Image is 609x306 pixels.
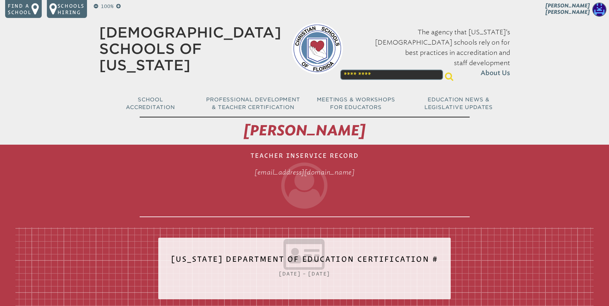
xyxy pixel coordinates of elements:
span: Meetings & Workshops for Educators [317,97,395,110]
h1: Teacher Inservice Record [140,147,470,217]
a: [DEMOGRAPHIC_DATA] Schools of [US_STATE] [99,24,281,73]
span: [PERSON_NAME] [244,122,365,139]
span: [DATE] – [DATE] [279,271,330,276]
span: Professional Development & Teacher Certification [206,97,300,110]
img: 132c85ce1a05815fc0ed1ab119190fd4 [592,3,606,17]
img: csf-logo-web-colors.png [291,23,343,74]
p: Schools Hiring [57,3,84,15]
span: School Accreditation [126,97,175,110]
span: Education News & Legislative Updates [424,97,493,110]
p: Find a school [8,3,31,15]
p: 100% [100,3,115,10]
p: The agency that [US_STATE]’s [DEMOGRAPHIC_DATA] schools rely on for best practices in accreditati... [353,27,510,78]
h2: [US_STATE] Department of Education Certification # [171,251,438,272]
span: About Us [481,68,510,78]
span: [PERSON_NAME] [PERSON_NAME] [545,3,590,15]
